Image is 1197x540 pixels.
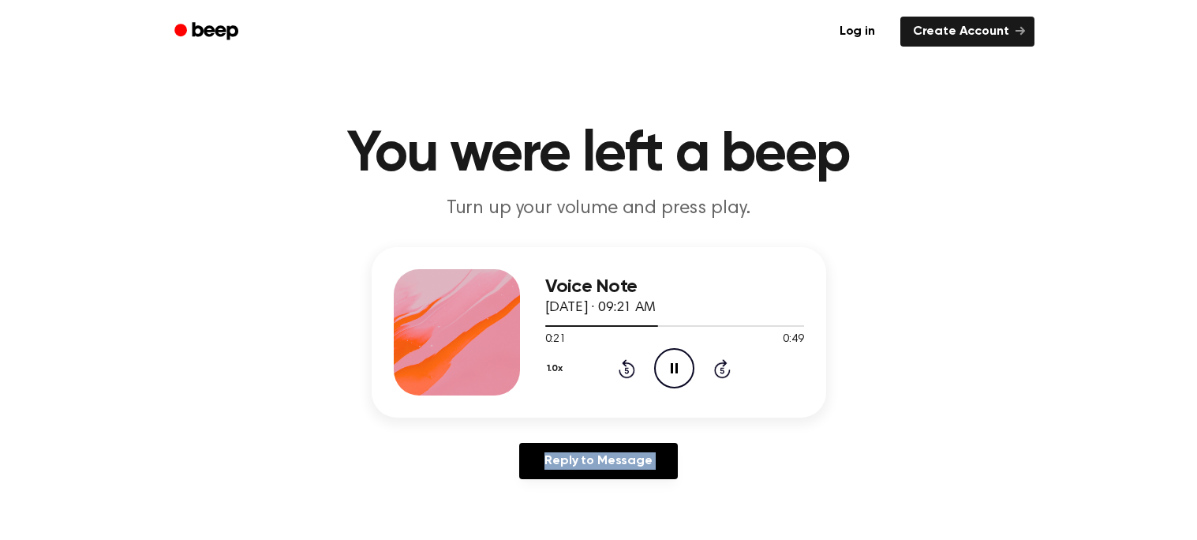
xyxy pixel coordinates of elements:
span: 0:49 [783,332,803,348]
a: Reply to Message [519,443,677,479]
a: Beep [163,17,252,47]
span: [DATE] · 09:21 AM [545,301,656,315]
h3: Voice Note [545,276,804,298]
h1: You were left a beep [195,126,1003,183]
span: 0:21 [545,332,566,348]
a: Create Account [900,17,1034,47]
a: Log in [824,13,891,50]
p: Turn up your volume and press play. [296,196,902,222]
button: 1.0x [545,355,569,382]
